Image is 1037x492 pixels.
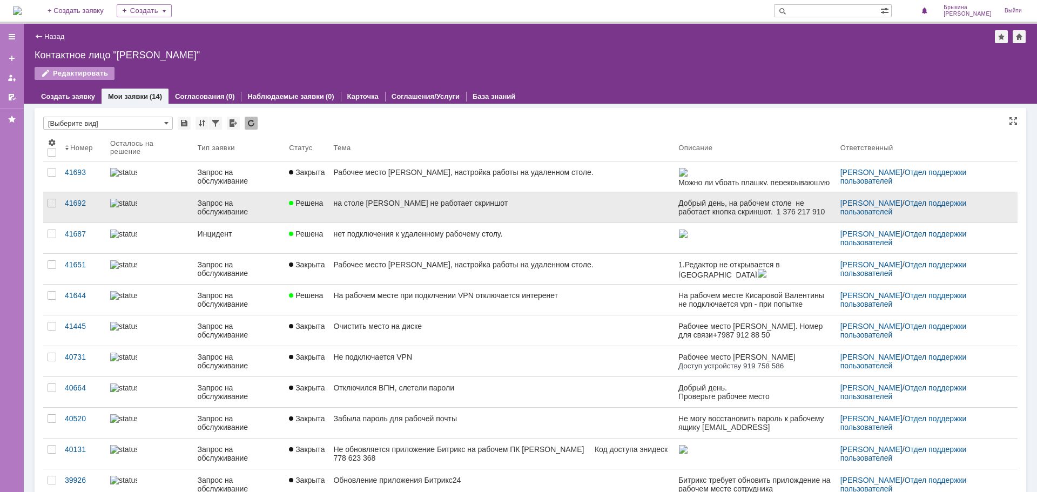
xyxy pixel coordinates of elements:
span: Закрыта [289,476,325,484]
a: [PERSON_NAME] [840,353,903,361]
div: На рабочем месте при подклчении VPN отключается интеренет [333,291,670,300]
a: Отдел поддержки пользователей [840,168,969,185]
div: Запрос на обслуживание [198,260,281,278]
a: [PERSON_NAME] [840,230,903,238]
a: Отключился ВПН, слетели пароли [329,377,674,407]
a: Отдел поддержки пользователей [840,322,969,339]
div: / [840,260,1005,278]
div: Осталось на решение [110,139,180,156]
th: Статус [285,134,329,161]
a: База знаний [473,92,515,100]
a: [PERSON_NAME] [840,322,903,331]
div: / [840,168,1005,185]
div: Запрос на обслуживание [198,291,281,308]
a: Создать заявку [3,50,21,67]
div: / [840,353,1005,370]
a: Решена [285,285,329,315]
a: Закрыта [285,377,329,407]
div: Запрос на обслуживание [198,445,281,462]
a: statusbar-25 (1).png [106,346,193,376]
img: statusbar-100 (1).png [110,445,137,454]
div: Не подключается VPN [333,353,670,361]
span: Брыкина [944,4,992,11]
div: Отключился ВПН, слетели пароли [333,383,670,392]
a: 40731 [60,346,106,376]
a: statusbar-60 (1).png [106,285,193,315]
div: Рабочее место [PERSON_NAME], настройка работы на удаленном столе. [333,260,670,269]
div: / [840,291,1005,308]
a: Решена [285,223,329,253]
img: statusbar-100 (1).png [110,199,137,207]
a: Согласования [175,92,225,100]
a: [PERSON_NAME] [840,383,903,392]
a: statusbar-100 (1).png [106,315,193,346]
div: Экспорт списка [227,117,240,130]
th: Тема [329,134,674,161]
div: нет подключения к удаленному рабочему столу. [333,230,670,238]
img: statusbar-100 (1).png [110,476,137,484]
a: Отдел поддержки пользователей [840,445,969,462]
div: Запрос на обслуживание [198,322,281,339]
div: Запрос на обслуживание [198,383,281,401]
div: 41692 [65,199,102,207]
a: Соглашения/Услуги [392,92,460,100]
a: Запрос на обслуживание [193,346,285,376]
span: Закрыта [289,383,325,392]
a: Инцидент [193,223,285,253]
img: statusbar-100 (1).png [110,414,137,423]
a: Закрыта [285,439,329,469]
a: statusbar-100 (1).png [106,254,193,284]
div: (0) [226,92,235,100]
a: 41445 [60,315,106,346]
div: Забыла пароль для рабочей почты [333,414,670,423]
img: statusbar-100 (1).png [110,230,137,238]
div: 40664 [65,383,102,392]
div: на столе [PERSON_NAME] не работает скриншот [333,199,670,207]
span: [PERSON_NAME] [944,11,992,17]
div: Не обновляется приложение Битрикс на рабочем ПК [PERSON_NAME] Код доступа энидеск 778 623 368 [333,445,670,462]
div: (14) [150,92,162,100]
div: Запрос на обслуживание [198,414,281,432]
a: [PERSON_NAME] [840,168,903,177]
div: Очистить место на диске [333,322,670,331]
a: Забыла пароль для рабочей почты [329,408,674,438]
a: [PERSON_NAME] [840,476,903,484]
a: Отдел поддержки пользователей [840,291,969,308]
span: Расширенный поиск [880,5,891,15]
div: / [840,414,1005,432]
a: Решена [285,192,329,223]
span: Закрыта [289,260,325,269]
div: Запрос на обслуживание [198,353,281,370]
a: Закрыта [285,254,329,284]
div: 39926 [65,476,102,484]
div: 41644 [65,291,102,300]
div: Номер [70,144,93,152]
a: Назад [44,32,64,41]
a: [PERSON_NAME] [840,260,903,269]
img: statusbar-100 (1).png [110,383,137,392]
div: Сохранить вид [178,117,191,130]
div: Сделать домашней страницей [1013,30,1026,43]
div: Рабочее место [PERSON_NAME], настройка работы на удаленном столе. [333,168,670,177]
a: Мои заявки [108,92,148,100]
div: Обновление приложения Битрикс24 [333,476,670,484]
span: 1 376 217 910 [30,70,77,78]
img: statusbar-100 (1).png [110,322,137,331]
th: Номер [60,134,106,161]
a: Закрыта [285,315,329,346]
a: [PERSON_NAME] [840,199,903,207]
div: Инцидент [198,230,281,238]
div: / [840,230,1005,247]
a: Закрыта [285,408,329,438]
a: Закрыта [285,346,329,376]
a: 40664 [60,377,106,407]
div: / [840,322,1005,339]
span: Закрыта [289,322,325,331]
div: 41445 [65,322,102,331]
a: На рабочем месте при подклчении VPN отключается интеренет [329,285,674,315]
div: Фильтрация... [209,117,222,130]
div: Запрос на обслуживание [198,199,281,216]
a: нет подключения к удаленному рабочему столу. [329,223,674,253]
a: Запрос на обслуживание [193,254,285,284]
span: 108048932 [43,61,80,69]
